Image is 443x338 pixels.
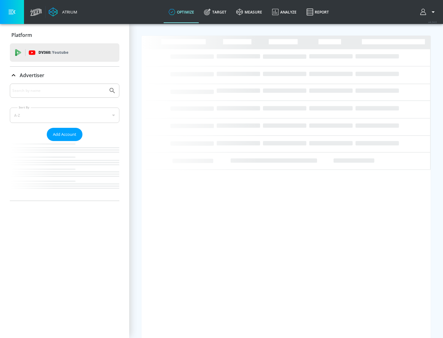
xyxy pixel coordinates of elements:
[47,128,82,141] button: Add Account
[301,1,334,23] a: Report
[52,49,68,56] p: Youtube
[12,87,106,95] input: Search by name
[49,7,77,17] a: Atrium
[199,1,231,23] a: Target
[10,43,119,62] div: DV360: Youtube
[428,20,437,24] span: v 4.24.0
[60,9,77,15] div: Atrium
[18,105,31,109] label: Sort By
[10,141,119,201] nav: list of Advertiser
[164,1,199,23] a: optimize
[20,72,44,79] p: Advertiser
[10,67,119,84] div: Advertiser
[10,84,119,201] div: Advertiser
[267,1,301,23] a: Analyze
[231,1,267,23] a: measure
[10,26,119,44] div: Platform
[10,108,119,123] div: A-Z
[53,131,76,138] span: Add Account
[38,49,68,56] p: DV360:
[11,32,32,38] p: Platform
